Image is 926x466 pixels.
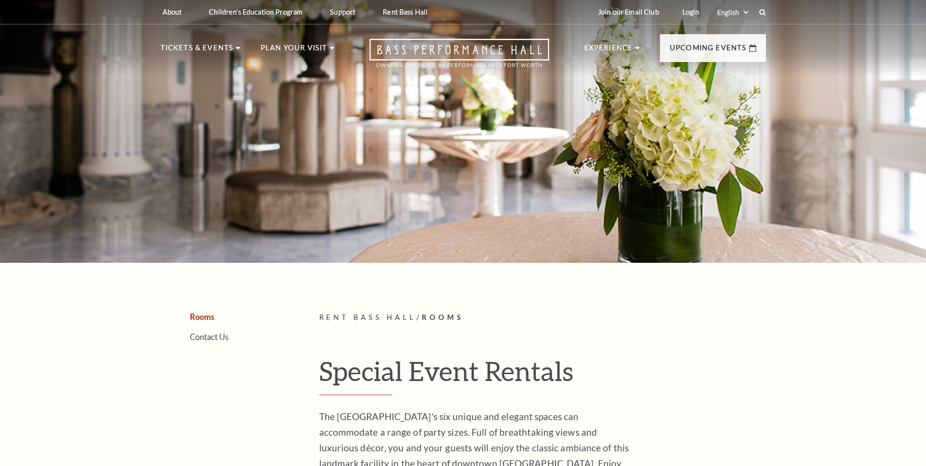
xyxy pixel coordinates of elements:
[584,42,633,60] p: Experience
[261,42,328,60] p: Plan Your Visit
[330,8,355,16] p: Support
[422,313,464,321] span: Rooms
[161,42,234,60] p: Tickets & Events
[383,8,428,16] p: Rent Bass Hall
[319,312,766,324] p: /
[209,8,303,16] p: Children's Education Program
[319,355,766,395] h1: Special Event Rentals
[190,332,228,341] a: Contact Us
[163,8,182,16] p: About
[670,42,747,60] p: Upcoming Events
[190,312,214,321] a: Rooms
[715,8,750,17] select: Select:
[319,313,417,321] span: Rent Bass Hall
